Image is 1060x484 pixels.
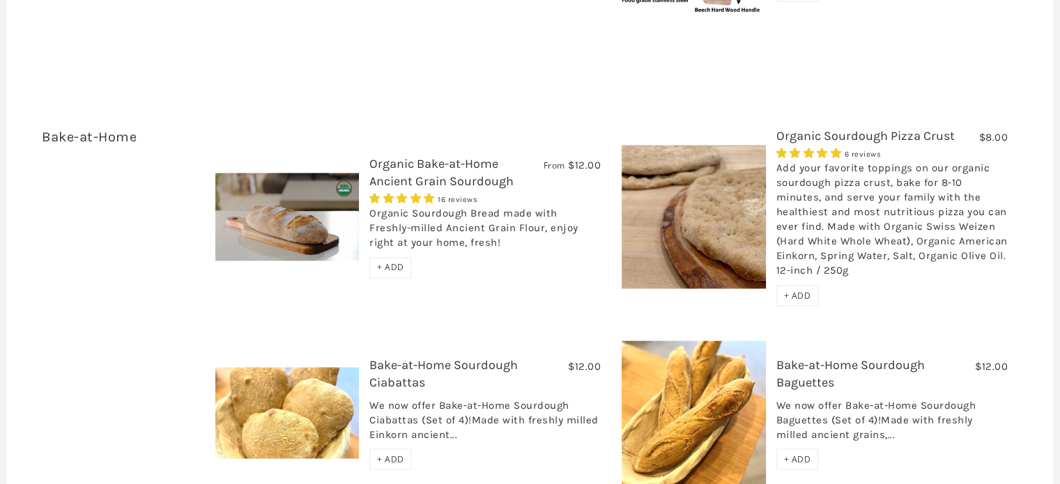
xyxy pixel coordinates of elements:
[42,127,205,168] h3: 6 items
[215,367,359,459] img: Bake-at-Home Sourdough Ciabattas
[544,159,565,171] span: From
[776,448,819,469] div: + ADD
[776,398,1008,448] div: We now offer Bake-at-Home Sourdough Baguettes (Set of 4)!Made with freshly milled ancient grains,...
[776,128,955,143] a: Organic Sourdough Pizza Crust
[369,206,601,257] div: Organic Sourdough Bread made with Freshly-milled Ancient Grain Flour, enjoy right at your home, f...
[622,145,765,288] img: Organic Sourdough Pizza Crust
[776,357,925,389] a: Bake-at-Home Sourdough Baguettes
[377,453,404,465] span: + ADD
[42,129,137,145] a: Bake-at-Home
[369,448,412,469] div: + ADD
[784,453,811,465] span: + ADD
[568,359,601,372] span: $12.00
[568,159,601,171] span: $12.00
[978,131,1008,143] span: $8.00
[369,398,601,448] div: We now offer Bake-at-Home Sourdough Ciabattas (Set of 4)!Made with freshly milled Einkorn ancient...
[776,285,819,306] div: + ADD
[369,257,412,278] div: + ADD
[377,261,404,273] span: + ADD
[215,173,359,260] img: Organic Bake-at-Home Ancient Grain Sourdough
[975,359,1008,372] span: $12.00
[369,156,514,189] a: Organic Bake-at-Home Ancient Grain Sourdough
[845,150,882,159] span: 6 reviews
[438,195,477,204] span: 16 reviews
[784,289,811,301] span: + ADD
[776,161,1008,285] div: Add your favorite toppings on our organic sourdough pizza crust, bake for 8-10 minutes, and serve...
[776,147,845,159] span: 4.83 stars
[369,192,438,205] span: 4.75 stars
[369,357,518,389] a: Bake-at-Home Sourdough Ciabattas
